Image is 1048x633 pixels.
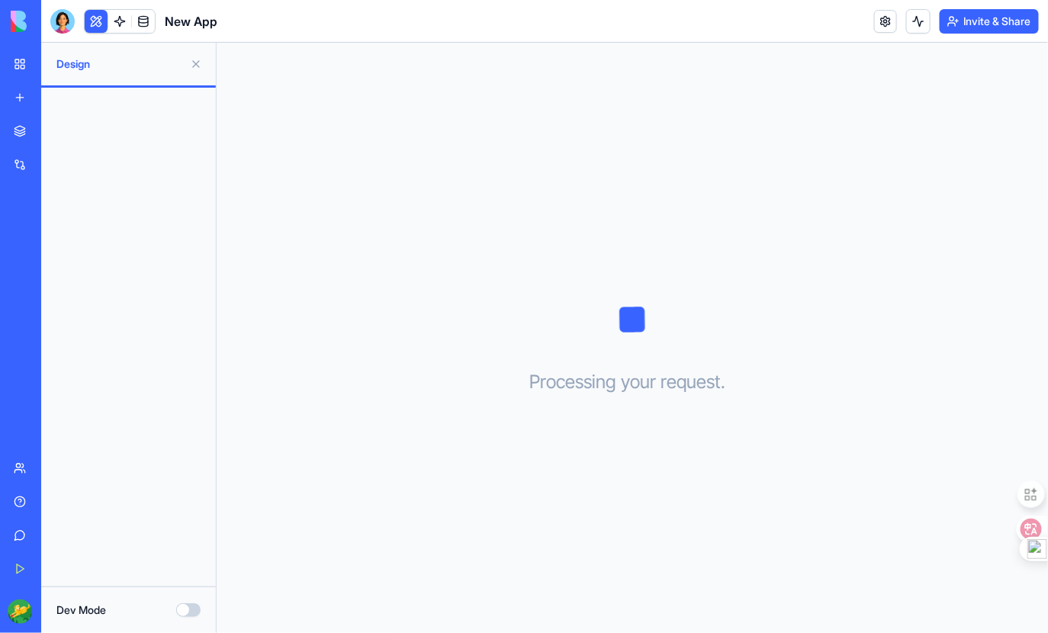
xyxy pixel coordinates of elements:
[11,11,105,32] img: logo
[940,9,1039,34] button: Invite & Share
[56,602,106,618] label: Dev Mode
[8,599,32,624] img: ACg8ocJAy19nyBT_KYBBhFYLPw-1-wEblIRLhaE9wNzIeWMFQl7VNqg=s96-c
[722,370,726,394] span: .
[56,56,184,72] span: Design
[530,370,735,394] h3: Processing your request
[165,12,217,31] span: New App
